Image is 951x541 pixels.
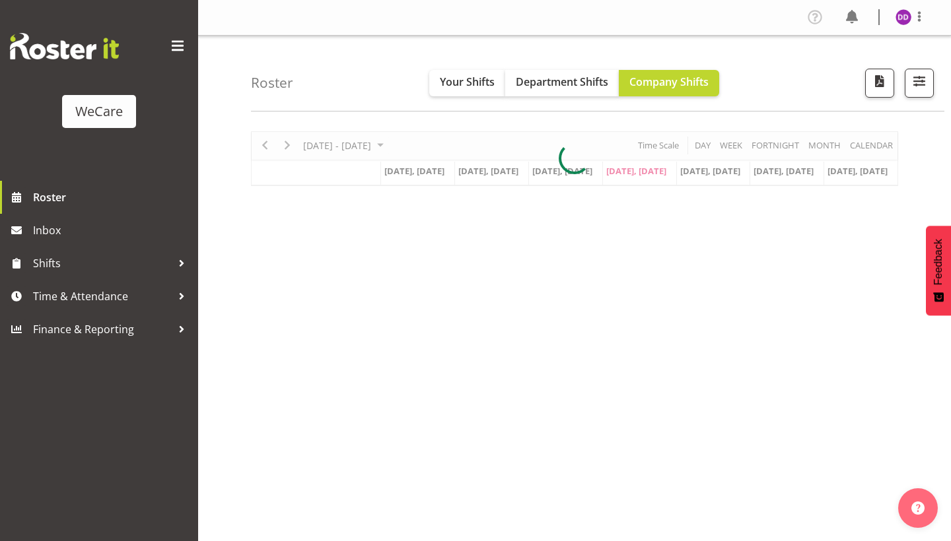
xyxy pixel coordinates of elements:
span: Department Shifts [516,75,608,89]
img: Rosterit website logo [10,33,119,59]
h4: Roster [251,75,293,90]
button: Your Shifts [429,70,505,96]
span: Feedback [933,239,944,285]
span: Your Shifts [440,75,495,89]
button: Feedback - Show survey [926,226,951,315]
span: Company Shifts [629,75,709,89]
img: help-xxl-2.png [911,501,925,515]
span: Time & Attendance [33,286,172,306]
div: WeCare [75,102,123,121]
span: Inbox [33,220,192,240]
button: Company Shifts [619,70,719,96]
button: Filter Shifts [905,69,934,98]
button: Download a PDF of the roster according to the set date range. [865,69,894,98]
span: Finance & Reporting [33,319,172,339]
img: demi-dumitrean10946.jpg [896,9,911,25]
span: Roster [33,187,192,207]
button: Department Shifts [505,70,619,96]
span: Shifts [33,253,172,273]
